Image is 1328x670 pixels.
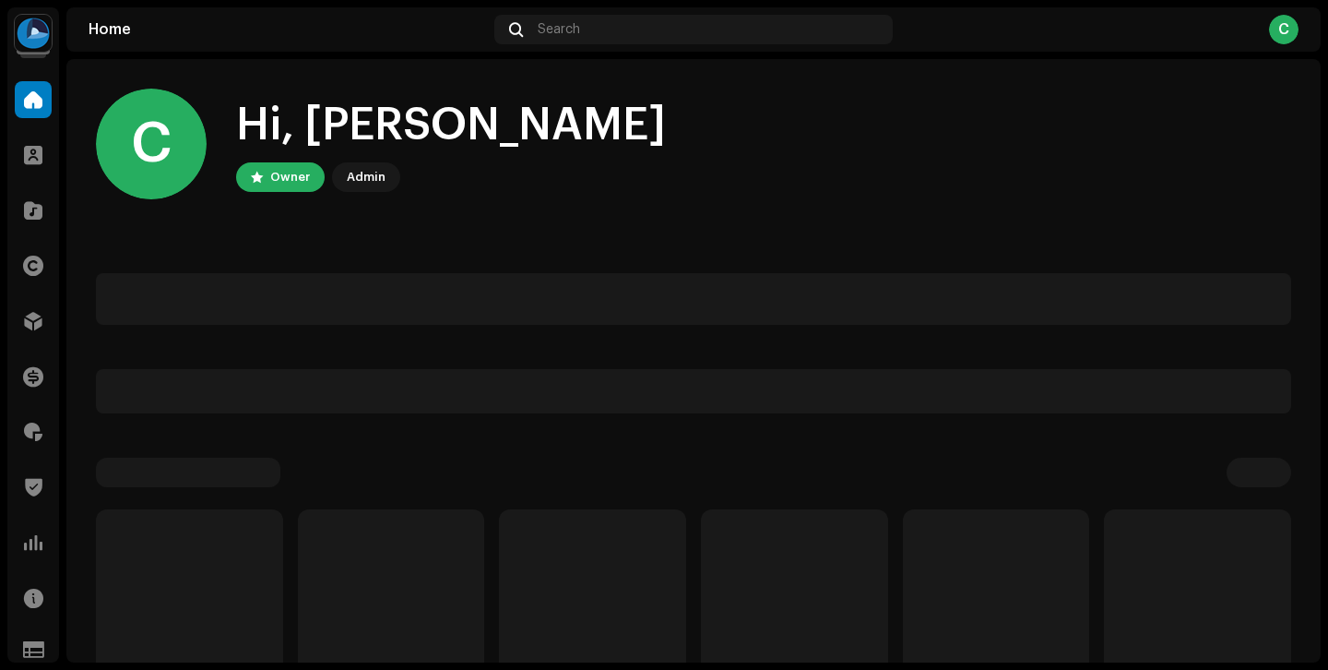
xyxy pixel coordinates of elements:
[15,15,52,52] img: 31a4402c-14a3-4296-bd18-489e15b936d7
[236,96,666,155] div: Hi, [PERSON_NAME]
[538,22,580,37] span: Search
[1269,15,1298,44] div: C
[96,89,207,199] div: C
[347,166,385,188] div: Admin
[270,166,310,188] div: Owner
[89,22,487,37] div: Home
